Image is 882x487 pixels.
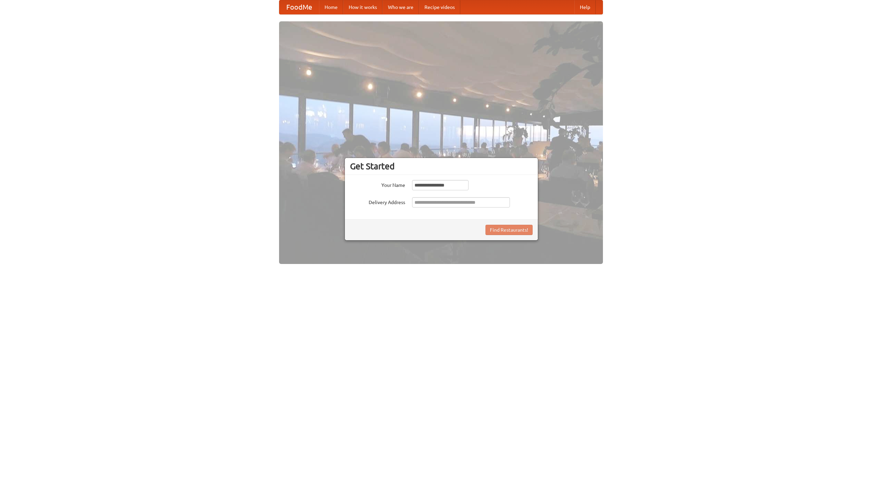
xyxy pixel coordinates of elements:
a: FoodMe [279,0,319,14]
label: Delivery Address [350,197,405,206]
a: Recipe videos [419,0,460,14]
h3: Get Started [350,161,533,171]
button: Find Restaurants! [485,225,533,235]
a: Help [574,0,596,14]
a: How it works [343,0,382,14]
a: Home [319,0,343,14]
label: Your Name [350,180,405,189]
a: Who we are [382,0,419,14]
